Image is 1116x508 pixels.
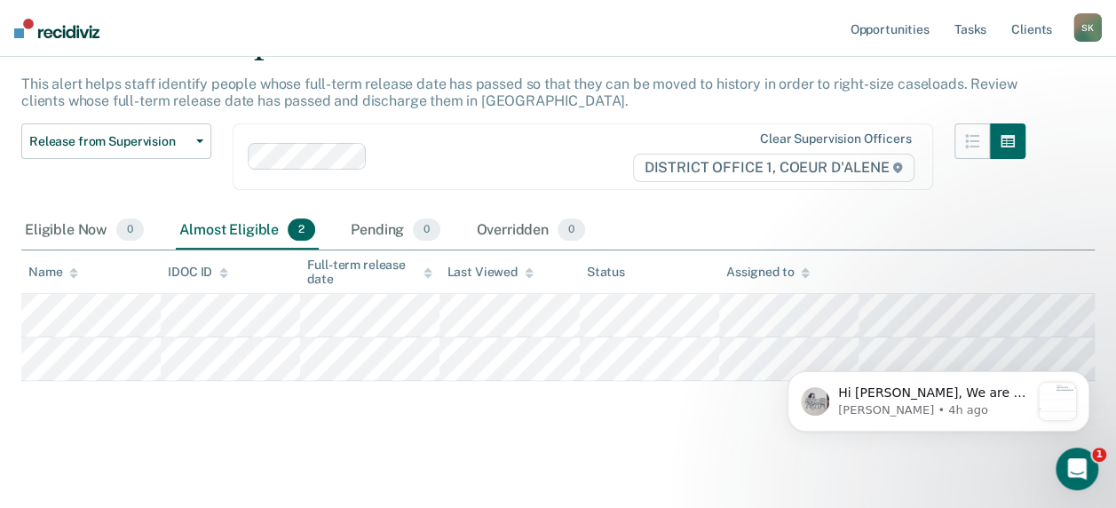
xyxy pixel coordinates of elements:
span: 0 [413,218,440,242]
span: 0 [116,218,144,242]
div: Clear supervision officers [760,131,911,147]
button: Release from Supervision [21,123,211,159]
p: This alert helps staff identify people whose full-term release date has passed so that they can b... [21,75,1017,109]
iframe: Intercom notifications message [761,336,1116,460]
span: 1 [1092,448,1106,462]
img: Recidiviz [14,19,99,38]
iframe: Intercom live chat [1056,448,1098,490]
button: SK [1073,13,1102,42]
span: DISTRICT OFFICE 1, COEUR D'ALENE [633,154,915,182]
div: Last Viewed [447,265,533,280]
span: 2 [288,218,315,242]
div: Overridden0 [472,211,589,250]
div: IDOC ID [168,265,228,280]
div: Pending0 [347,211,444,250]
div: Assigned to [726,265,810,280]
div: Full-term release date [307,258,432,288]
div: Eligible Now0 [21,211,147,250]
span: 0 [558,218,585,242]
div: Name [28,265,78,280]
span: Release from Supervision [29,134,189,149]
div: Almost Eligible2 [176,211,319,250]
div: S K [1073,13,1102,42]
div: Status [587,265,625,280]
